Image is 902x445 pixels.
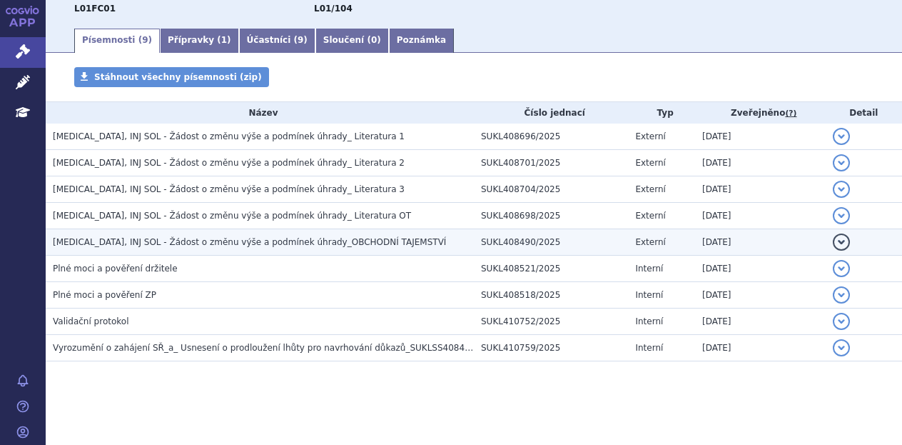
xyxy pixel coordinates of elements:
[635,264,663,274] span: Interní
[635,343,663,353] span: Interní
[474,124,628,150] td: SUKL408696/2025
[635,237,665,247] span: Externí
[474,309,628,335] td: SUKL410752/2025
[695,256,826,282] td: [DATE]
[635,211,665,221] span: Externí
[314,4,353,14] strong: daratumumab
[474,282,628,309] td: SUKL408518/2025
[474,256,628,282] td: SUKL408521/2025
[635,131,665,141] span: Externí
[695,335,826,361] td: [DATE]
[74,67,269,87] a: Stáhnout všechny písemnosti (zip)
[221,35,227,45] span: 1
[160,29,239,53] a: Přípravky (1)
[53,184,405,194] span: DARZALEX, INJ SOL - Žádost o změnu výše a podmínek úhrady_ Literatura 3
[826,102,902,124] th: Detail
[298,35,303,45] span: 9
[94,72,262,82] span: Stáhnout všechny písemnosti (zip)
[474,229,628,256] td: SUKL408490/2025
[474,150,628,176] td: SUKL408701/2025
[695,282,826,309] td: [DATE]
[53,237,446,247] span: DARZALEX, INJ SOL - Žádost o změnu výše a podmínek úhrady_OBCHODNÍ TAJEMSTVÍ
[53,343,500,353] span: Vyrozumění o zahájení SŘ_a_ Usnesení o prodloužení lhůty pro navrhování důkazů_SUKLSS408490/2025
[833,313,850,330] button: detail
[833,128,850,145] button: detail
[474,102,628,124] th: Číslo jednací
[371,35,377,45] span: 0
[635,290,663,300] span: Interní
[695,150,826,176] td: [DATE]
[474,203,628,229] td: SUKL408698/2025
[53,158,405,168] span: DARZALEX, INJ SOL - Žádost o změnu výše a podmínek úhrady_ Literatura 2
[53,290,156,300] span: Plné moci a pověření ZP
[695,229,826,256] td: [DATE]
[628,102,695,124] th: Typ
[474,335,628,361] td: SUKL410759/2025
[833,181,850,198] button: detail
[833,286,850,304] button: detail
[74,4,116,14] strong: DARATUMUMAB
[46,102,474,124] th: Název
[53,264,178,274] span: Plné moci a pověření držitele
[53,211,411,221] span: DARZALEX, INJ SOL - Žádost o změnu výše a podmínek úhrady_ Literatura OT
[695,309,826,335] td: [DATE]
[695,102,826,124] th: Zveřejněno
[833,260,850,277] button: detail
[142,35,148,45] span: 9
[474,176,628,203] td: SUKL408704/2025
[833,207,850,224] button: detail
[389,29,454,53] a: Poznámka
[74,29,160,53] a: Písemnosti (9)
[833,339,850,356] button: detail
[785,109,796,119] abbr: (?)
[695,124,826,150] td: [DATE]
[53,316,129,326] span: Validační protokol
[635,184,665,194] span: Externí
[635,316,663,326] span: Interní
[239,29,315,53] a: Účastníci (9)
[695,203,826,229] td: [DATE]
[315,29,389,53] a: Sloučení (0)
[53,131,405,141] span: DARZALEX, INJ SOL - Žádost o změnu výše a podmínek úhrady_ Literatura 1
[695,176,826,203] td: [DATE]
[833,154,850,171] button: detail
[833,234,850,251] button: detail
[635,158,665,168] span: Externí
